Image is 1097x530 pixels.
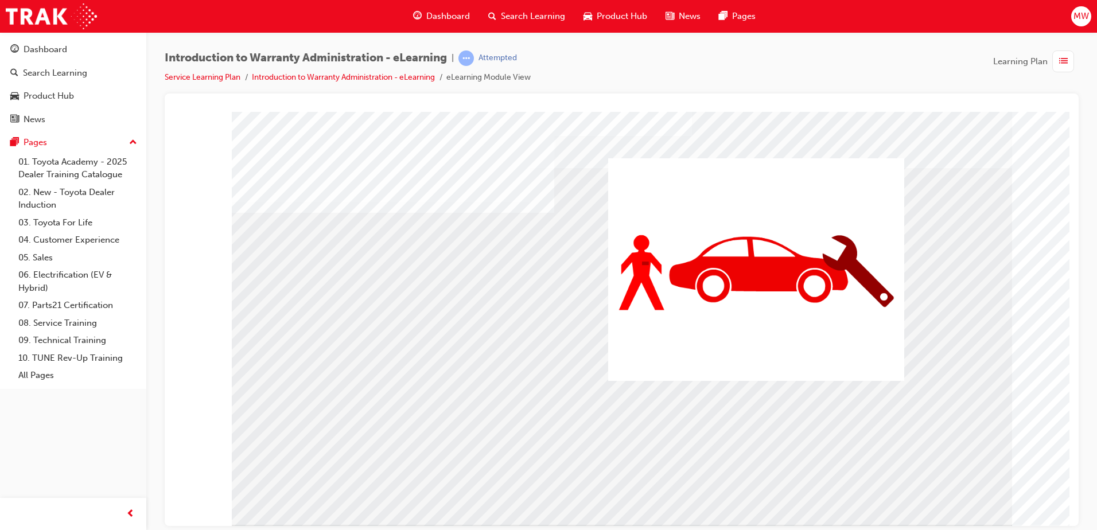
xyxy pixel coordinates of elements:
a: News [5,109,142,130]
a: 06. Electrification (EV & Hybrid) [14,266,142,297]
a: Dashboard [5,39,142,60]
a: 05. Sales [14,249,142,267]
a: guage-iconDashboard [404,5,479,28]
img: Trak [6,3,97,29]
a: 04. Customer Experience [14,231,142,249]
span: Introduction to Warranty Administration - eLearning [165,52,447,65]
span: news-icon [666,9,674,24]
button: Learning Plan [993,50,1079,72]
span: list-icon [1059,54,1068,69]
button: Pages [5,132,142,153]
a: 02. New - Toyota Dealer Induction [14,184,142,214]
a: Product Hub [5,85,142,107]
span: car-icon [583,9,592,24]
button: DashboardSearch LearningProduct HubNews [5,37,142,132]
div: Attempted [479,53,517,64]
span: up-icon [129,135,137,150]
a: 09. Technical Training [14,332,142,349]
div: News [24,113,45,126]
a: 03. Toyota For Life [14,214,142,232]
a: 01. Toyota Academy - 2025 Dealer Training Catalogue [14,153,142,184]
span: Learning Plan [993,55,1048,68]
a: 10. TUNE Rev-Up Training [14,349,142,367]
a: Search Learning [5,63,142,84]
span: Dashboard [426,10,470,23]
a: All Pages [14,367,142,384]
a: car-iconProduct Hub [574,5,656,28]
a: 07. Parts21 Certification [14,297,142,314]
span: pages-icon [10,138,19,148]
a: Service Learning Plan [165,72,240,82]
div: Search Learning [23,67,87,80]
span: car-icon [10,91,19,102]
span: learningRecordVerb_ATTEMPT-icon [458,50,474,66]
a: 08. Service Training [14,314,142,332]
div: Pages [24,136,47,149]
span: Product Hub [597,10,647,23]
span: | [452,52,454,65]
span: News [679,10,701,23]
span: MW [1073,10,1089,23]
span: guage-icon [10,45,19,55]
li: eLearning Module View [446,71,531,84]
span: search-icon [10,68,18,79]
button: MW [1071,6,1091,26]
a: news-iconNews [656,5,710,28]
span: search-icon [488,9,496,24]
span: pages-icon [719,9,728,24]
span: Pages [732,10,756,23]
a: pages-iconPages [710,5,765,28]
div: Dashboard [24,43,67,56]
span: Search Learning [501,10,565,23]
span: news-icon [10,115,19,125]
span: guage-icon [413,9,422,24]
a: Introduction to Warranty Administration - eLearning [252,72,435,82]
span: prev-icon [126,507,135,521]
a: search-iconSearch Learning [479,5,574,28]
div: Product Hub [24,89,74,103]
